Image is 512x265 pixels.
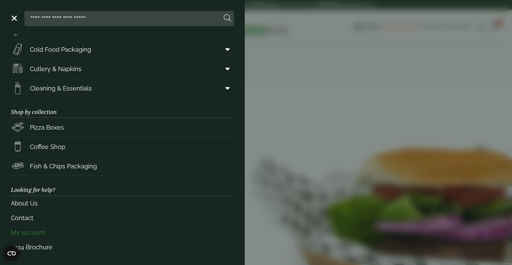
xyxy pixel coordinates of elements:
span: Coffee Shop [30,142,65,151]
a: My account [11,225,234,240]
h3: Shop by collection [11,98,234,118]
span: Cold Food Packaging [30,45,91,54]
span: Cleaning & Essentials [30,84,92,93]
a: Cleaning & Essentials [11,79,234,98]
a: Cold Food Packaging [11,40,234,59]
span: Cutlery & Napkins [30,64,82,73]
img: HotDrink_paperCup.svg [11,140,24,153]
a: Fish & Chips Packaging [11,156,234,176]
a: Cutlery & Napkins [11,59,234,78]
a: About Us [11,196,234,211]
img: Sandwich_box.svg [11,43,24,56]
a: Coffee Shop [11,137,234,156]
a: 2024 Brochure [11,240,234,254]
img: open-wipe.svg [11,81,24,95]
span: Pizza Boxes [30,123,64,132]
img: FishNchip_box.svg [11,159,24,173]
img: Pizza_boxes.svg [11,120,24,134]
img: Cutlery.svg [11,62,24,76]
a: Pizza Boxes [11,118,234,137]
button: Open CMP widget [3,245,20,262]
span: Fish & Chips Packaging [30,162,97,171]
a: Contact [11,211,234,225]
h3: Looking for help? [11,176,234,196]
